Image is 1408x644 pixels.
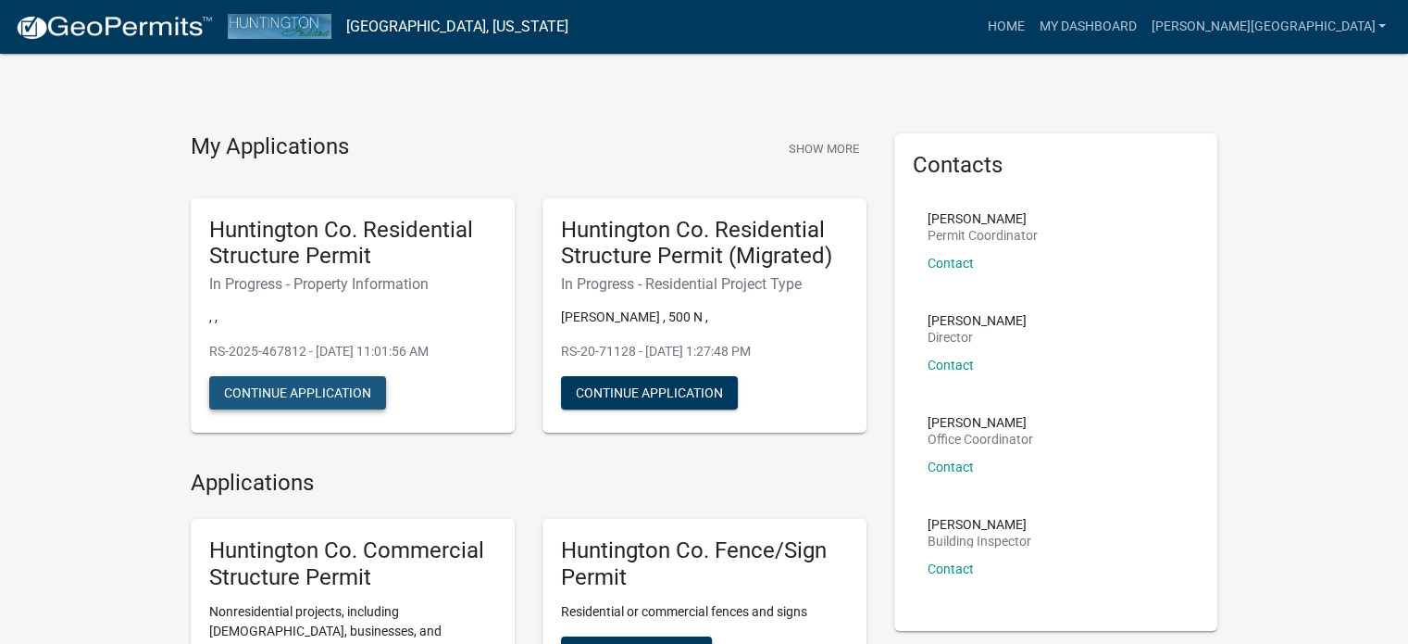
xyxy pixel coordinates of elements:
p: [PERSON_NAME] [928,416,1033,429]
a: Contact [928,256,974,271]
p: Office Coordinator [928,433,1033,446]
a: Contact [928,460,974,474]
a: Home [979,9,1031,44]
h5: Huntington Co. Fence/Sign Permit [561,537,848,591]
p: [PERSON_NAME] [928,518,1031,531]
a: Contact [928,562,974,576]
img: Huntington County, Indiana [228,14,331,39]
h6: In Progress - Residential Project Type [561,275,848,293]
p: RS-2025-467812 - [DATE] 11:01:56 AM [209,342,496,361]
p: [PERSON_NAME] [928,212,1038,225]
button: Continue Application [209,376,386,410]
a: Contact [928,358,974,373]
h6: In Progress - Property Information [209,275,496,293]
button: Continue Application [561,376,738,410]
a: [GEOGRAPHIC_DATA], [US_STATE] [346,11,568,43]
a: My Dashboard [1031,9,1143,44]
h4: My Applications [191,133,349,161]
p: [PERSON_NAME] , 500 N , [561,308,848,327]
h4: Applications [191,470,866,497]
h5: Contacts [913,152,1200,179]
p: [PERSON_NAME] [928,314,1027,327]
h5: Huntington Co. Residential Structure Permit (Migrated) [561,217,848,271]
p: Residential or commercial fences and signs [561,602,848,622]
h5: Huntington Co. Residential Structure Permit [209,217,496,271]
p: Permit Coordinator [928,229,1038,242]
p: Director [928,331,1027,344]
p: , , [209,308,496,327]
a: [PERSON_NAME][GEOGRAPHIC_DATA] [1143,9,1393,44]
h5: Huntington Co. Commercial Structure Permit [209,537,496,591]
p: Building Inspector [928,535,1031,548]
p: RS-20-71128 - [DATE] 1:27:48 PM [561,342,848,361]
button: Show More [781,133,866,164]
